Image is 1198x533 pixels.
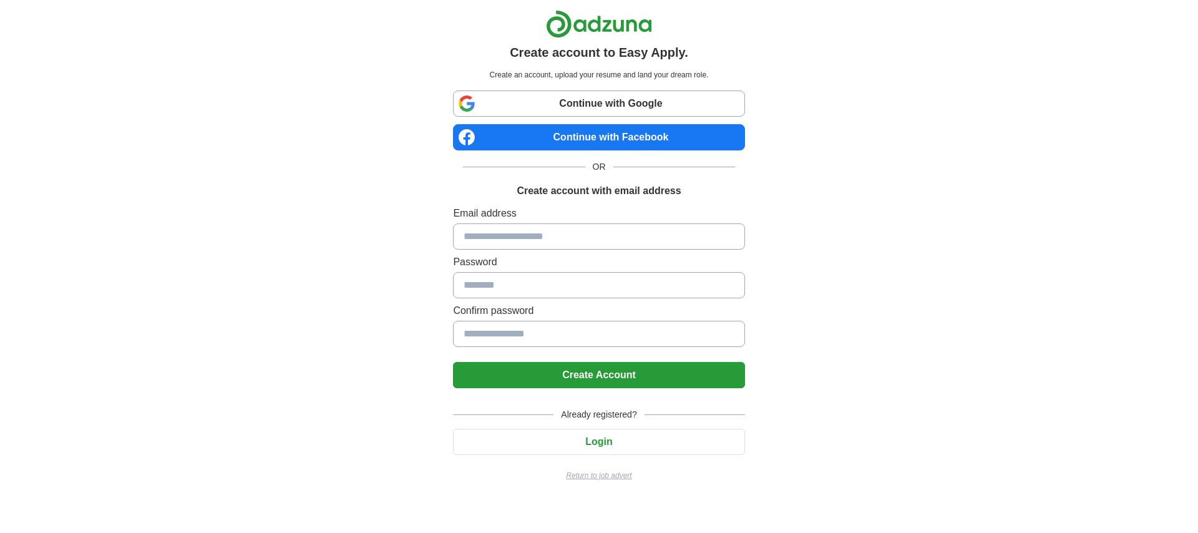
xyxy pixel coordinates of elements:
[453,303,744,318] label: Confirm password
[453,362,744,388] button: Create Account
[517,183,681,198] h1: Create account with email address
[453,90,744,117] a: Continue with Google
[553,408,644,421] span: Already registered?
[453,255,744,270] label: Password
[585,160,613,174] span: OR
[510,43,688,62] h1: Create account to Easy Apply.
[453,436,744,447] a: Login
[453,429,744,455] button: Login
[453,124,744,150] a: Continue with Facebook
[546,10,652,38] img: Adzuna logo
[453,206,744,221] label: Email address
[455,69,742,81] p: Create an account, upload your resume and land your dream role.
[453,470,744,481] a: Return to job advert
